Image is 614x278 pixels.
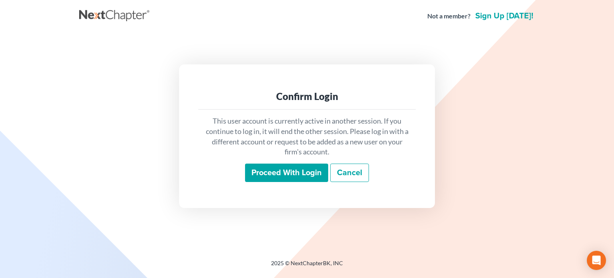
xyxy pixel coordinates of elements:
p: This user account is currently active in another session. If you continue to log in, it will end ... [205,116,409,157]
a: Sign up [DATE]! [474,12,535,20]
a: Cancel [330,164,369,182]
div: Confirm Login [205,90,409,103]
div: Open Intercom Messenger [587,251,606,270]
input: Proceed with login [245,164,328,182]
div: 2025 © NextChapterBK, INC [79,259,535,274]
strong: Not a member? [427,12,470,21]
